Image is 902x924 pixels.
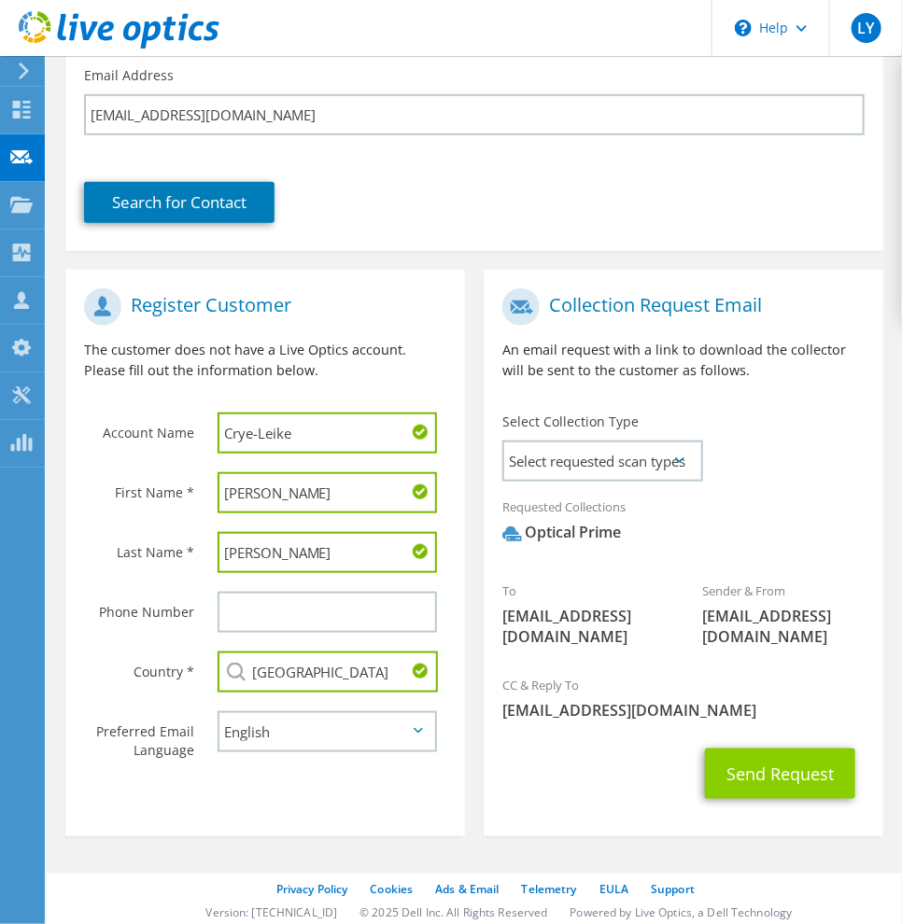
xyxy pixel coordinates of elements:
[735,20,752,36] svg: \n
[502,522,621,543] div: Optical Prime
[502,288,855,326] h1: Collection Request Email
[435,882,499,898] a: Ads & Email
[702,606,865,647] span: [EMAIL_ADDRESS][DOMAIN_NAME]
[705,749,855,799] button: Send Request
[84,472,194,502] label: First Name *
[502,413,639,431] label: Select Collection Type
[599,882,628,898] a: EULA
[571,905,793,921] li: Powered by Live Optics, a Dell Technology
[651,882,695,898] a: Support
[484,665,883,730] div: CC & Reply To
[84,66,174,85] label: Email Address
[84,340,446,381] p: The customer does not have a Live Optics account. Please fill out the information below.
[522,882,577,898] a: Telemetry
[276,882,348,898] a: Privacy Policy
[684,571,883,656] div: Sender & From
[359,905,547,921] li: © 2025 Dell Inc. All Rights Reserved
[502,606,665,647] span: [EMAIL_ADDRESS][DOMAIN_NAME]
[84,532,194,562] label: Last Name *
[484,487,883,562] div: Requested Collections
[484,571,684,656] div: To
[84,413,194,442] label: Account Name
[84,182,275,223] a: Search for Contact
[852,13,881,43] span: LY
[84,711,194,760] label: Preferred Email Language
[205,905,337,921] li: Version: [TECHNICAL_ID]
[84,592,194,622] label: Phone Number
[504,442,700,480] span: Select requested scan types
[502,700,865,721] span: [EMAIL_ADDRESS][DOMAIN_NAME]
[84,651,194,681] label: Country *
[371,882,414,898] a: Cookies
[84,288,437,326] h1: Register Customer
[502,340,865,381] p: An email request with a link to download the collector will be sent to the customer as follows.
